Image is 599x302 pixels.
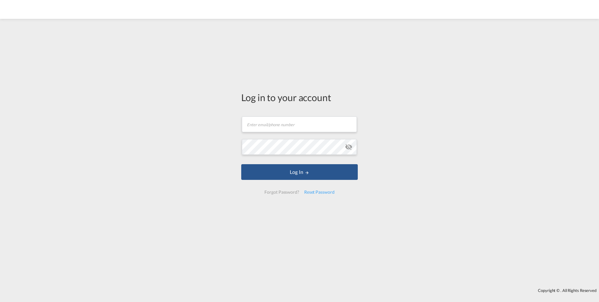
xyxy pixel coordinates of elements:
div: Reset Password [302,186,337,198]
div: Log in to your account [241,91,358,104]
div: Forgot Password? [262,186,301,198]
input: Enter email/phone number [242,116,357,132]
button: LOGIN [241,164,358,180]
md-icon: icon-eye-off [345,143,352,151]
